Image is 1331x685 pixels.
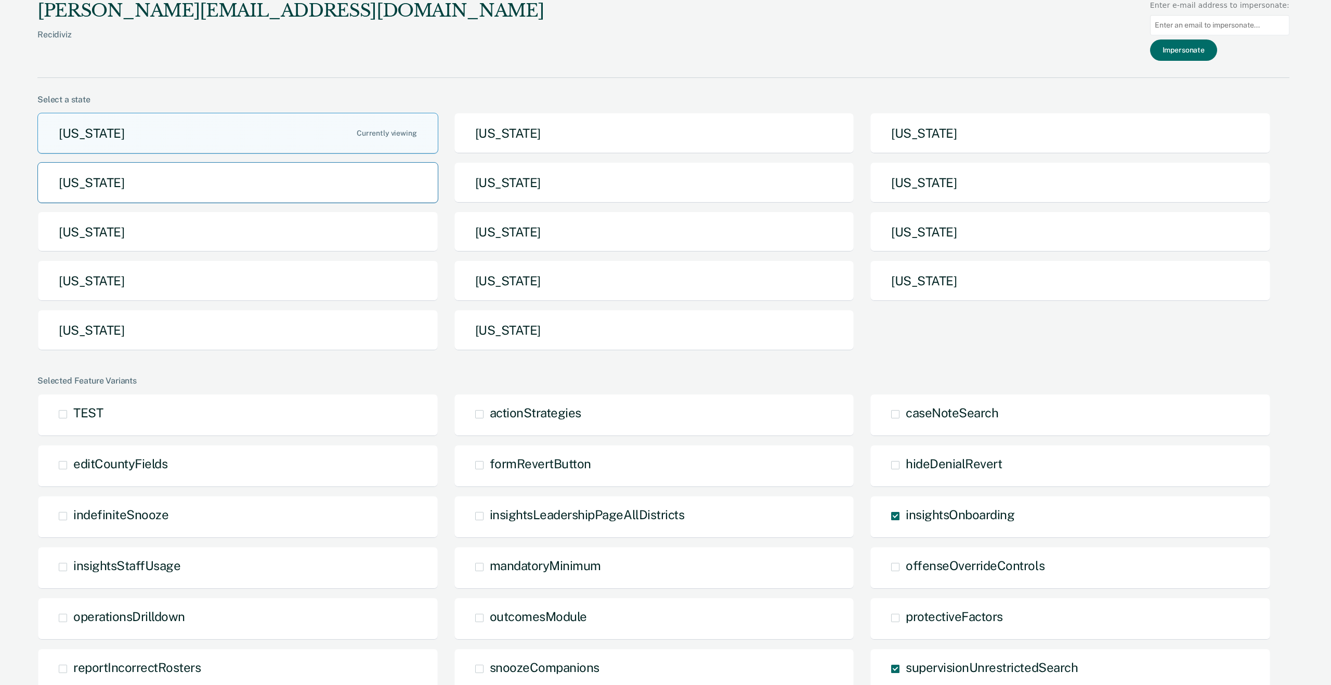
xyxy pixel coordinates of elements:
button: [US_STATE] [454,310,855,351]
div: Selected Feature Variants [37,376,1289,386]
span: reportIncorrectRosters [73,660,201,675]
button: [US_STATE] [37,162,438,203]
span: offenseOverrideControls [906,558,1045,573]
span: outcomesModule [490,609,587,624]
input: Enter an email to impersonate... [1150,15,1289,35]
button: [US_STATE] [870,162,1271,203]
button: Impersonate [1150,39,1217,61]
button: [US_STATE] [870,113,1271,154]
span: actionStrategies [490,405,581,420]
span: protectiveFactors [906,609,1003,624]
span: mandatoryMinimum [490,558,601,573]
button: [US_STATE] [870,260,1271,301]
span: snoozeCompanions [490,660,599,675]
span: insightsLeadershipPageAllDistricts [490,507,685,522]
span: caseNoteSearch [906,405,998,420]
span: insightsStaffUsage [73,558,180,573]
button: [US_STATE] [37,212,438,253]
span: formRevertButton [490,456,591,471]
span: editCountyFields [73,456,167,471]
button: [US_STATE] [454,113,855,154]
button: [US_STATE] [870,212,1271,253]
div: Recidiviz [37,30,544,56]
span: TEST [73,405,103,420]
span: insightsOnboarding [906,507,1014,522]
span: indefiniteSnooze [73,507,168,522]
span: operationsDrilldown [73,609,185,624]
button: [US_STATE] [454,212,855,253]
button: [US_STATE] [37,113,438,154]
button: [US_STATE] [454,162,855,203]
div: Select a state [37,95,1289,104]
span: hideDenialRevert [906,456,1002,471]
button: [US_STATE] [454,260,855,301]
button: [US_STATE] [37,310,438,351]
button: [US_STATE] [37,260,438,301]
span: supervisionUnrestrictedSearch [906,660,1078,675]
